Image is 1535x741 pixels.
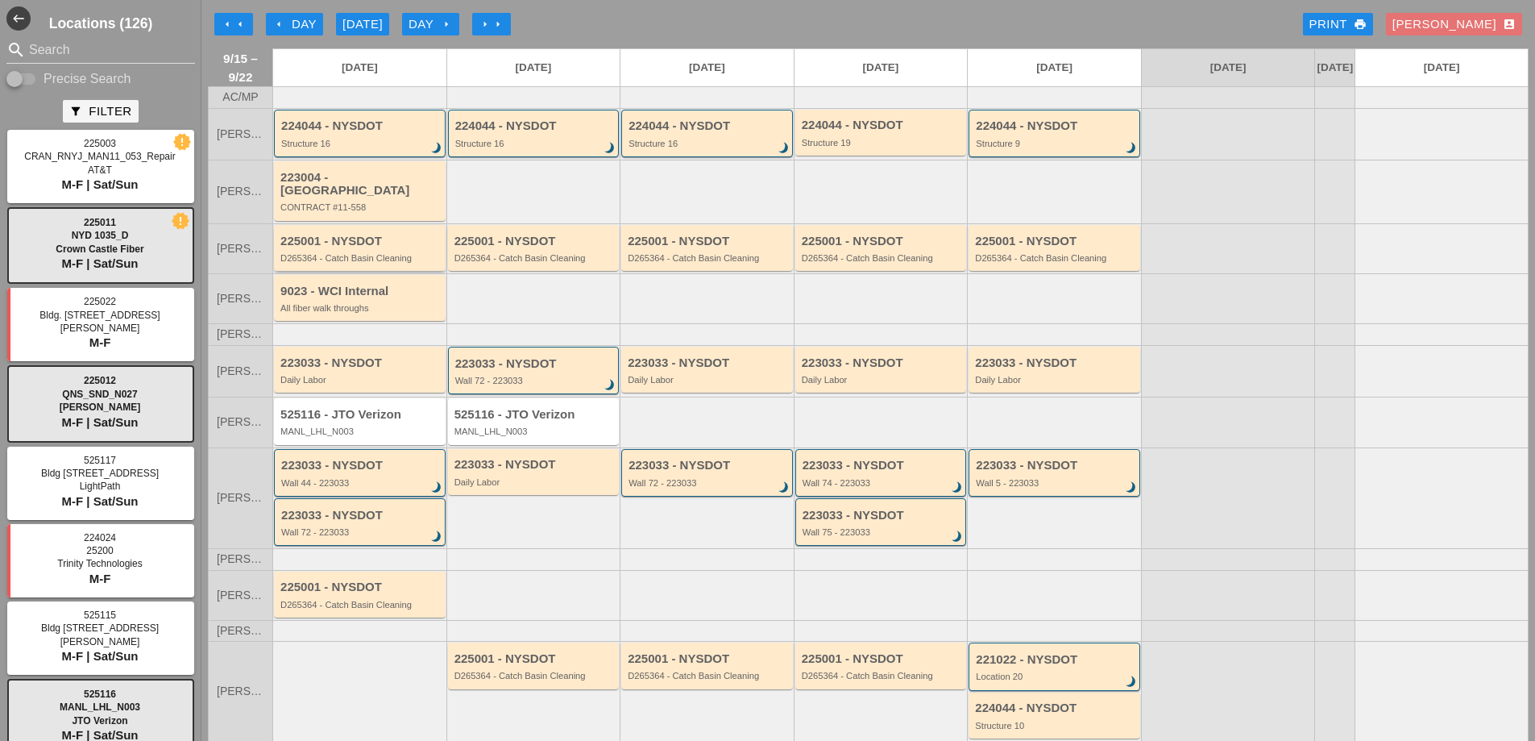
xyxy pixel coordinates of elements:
[222,91,258,103] span: AC/MP
[1122,139,1140,157] i: brightness_3
[217,365,264,377] span: [PERSON_NAME]
[968,49,1141,86] a: [DATE]
[454,652,616,666] div: 225001 - NYSDOT
[455,119,615,133] div: 224044 - NYSDOT
[72,230,129,241] span: NYD 1035_D
[1503,18,1516,31] i: account_box
[69,102,131,121] div: Filter
[803,459,962,472] div: 223033 - NYSDOT
[61,649,138,663] span: M-F | Sat/Sun
[402,13,459,35] button: Day
[60,402,141,413] span: [PERSON_NAME]
[217,416,264,428] span: [PERSON_NAME]
[802,138,963,148] div: Structure 19
[80,481,121,492] span: LightPath
[84,455,116,466] span: 525117
[628,652,789,666] div: 225001 - NYSDOT
[976,139,1135,148] div: Structure 9
[802,235,963,248] div: 225001 - NYSDOT
[803,509,962,522] div: 223033 - NYSDOT
[428,528,446,546] i: brightness_3
[84,375,116,386] span: 225012
[217,685,264,697] span: [PERSON_NAME]
[214,13,253,35] button: Move Back 1 Week
[173,214,188,228] i: new_releases
[620,49,794,86] a: [DATE]
[60,636,140,647] span: [PERSON_NAME]
[802,119,963,132] div: 224044 - NYSDOT
[57,558,142,569] span: Trinity Technologies
[60,323,140,334] span: [PERSON_NAME]
[601,139,619,157] i: brightness_3
[281,509,441,522] div: 223033 - NYSDOT
[975,253,1136,263] div: D265364 - Catch Basin Cleaning
[61,256,138,270] span: M-F | Sat/Sun
[440,18,453,31] i: arrow_right
[802,375,963,385] div: Daily Labor
[428,139,446,157] i: brightness_3
[272,15,317,34] div: Day
[409,15,453,34] div: Day
[948,528,966,546] i: brightness_3
[479,18,492,31] i: arrow_right
[628,235,789,248] div: 225001 - NYSDOT
[280,253,442,263] div: D265364 - Catch Basin Cleaning
[336,13,389,35] button: [DATE]
[975,235,1136,248] div: 225001 - NYSDOT
[217,128,264,140] span: [PERSON_NAME]
[794,49,968,86] a: [DATE]
[454,253,616,263] div: D265364 - Catch Basin Cleaning
[428,479,446,497] i: brightness_3
[775,139,793,157] i: brightness_3
[44,71,131,87] label: Precise Search
[1315,49,1355,86] a: [DATE]
[217,553,264,565] span: [PERSON_NAME]
[454,427,616,436] div: MANL_LHL_N003
[221,18,234,31] i: arrow_left
[217,589,264,602] span: [PERSON_NAME]
[342,15,383,34] div: [DATE]
[89,335,111,349] span: M-F
[60,701,140,713] span: MANL_LHL_N003
[975,701,1136,715] div: 224044 - NYSDOT
[1392,15,1516,34] div: [PERSON_NAME]
[976,119,1135,133] div: 224044 - NYSDOT
[217,243,264,255] span: [PERSON_NAME]
[280,202,442,212] div: CONTRACT #11-558
[802,253,963,263] div: D265364 - Catch Basin Cleaning
[281,459,441,472] div: 223033 - NYSDOT
[628,253,789,263] div: D265364 - Catch Basin Cleaning
[1355,49,1528,86] a: [DATE]
[41,622,159,634] span: Bldg [STREET_ADDRESS]
[273,49,446,86] a: [DATE]
[1309,15,1367,34] div: Print
[72,715,127,726] span: JTO Verizon
[39,310,160,321] span: Bldg. [STREET_ADDRESS]
[455,357,615,371] div: 223033 - NYSDOT
[948,479,966,497] i: brightness_3
[976,459,1135,472] div: 223033 - NYSDOT
[280,427,442,436] div: MANL_LHL_N003
[86,545,113,556] span: 25200
[629,139,788,148] div: Structure 16
[629,119,788,133] div: 224044 - NYSDOT
[454,477,616,487] div: Daily Labor
[69,105,82,118] i: filter_alt
[217,328,264,340] span: [PERSON_NAME]
[629,478,788,488] div: Wall 72 - 223033
[454,671,616,681] div: D265364 - Catch Basin Cleaning
[601,377,619,394] i: brightness_3
[84,689,116,700] span: 525116
[629,459,788,472] div: 223033 - NYSDOT
[280,375,442,385] div: Daily Labor
[6,40,26,60] i: search
[976,672,1135,681] div: Location 20
[802,356,963,370] div: 223033 - NYSDOT
[281,478,441,488] div: Wall 44 - 223033
[454,408,616,422] div: 525116 - JTO Verizon
[6,6,31,31] i: west
[802,652,963,666] div: 225001 - NYSDOT
[803,527,962,537] div: Wall 75 - 223033
[84,610,116,621] span: 525115
[281,527,441,537] div: Wall 72 - 223033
